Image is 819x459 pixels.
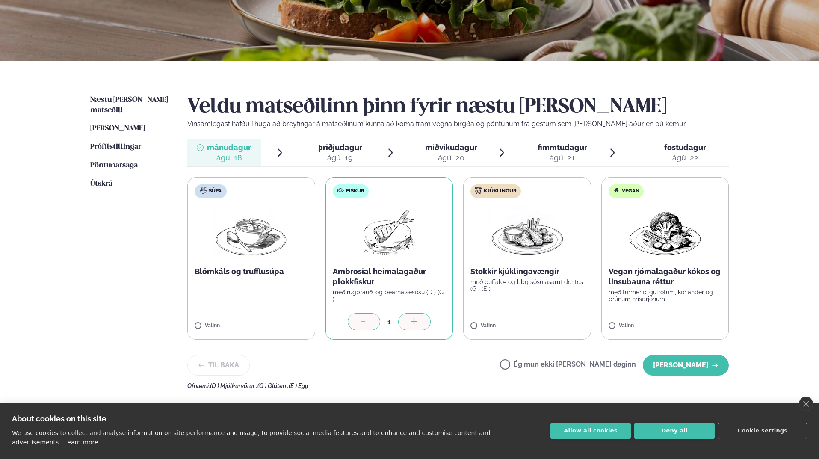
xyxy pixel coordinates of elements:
span: Næstu [PERSON_NAME] matseðill [90,96,168,114]
p: Ambrosial heimalagaður plokkfiskur [333,267,446,287]
span: miðvikudagur [425,143,477,152]
div: ágú. 18 [207,153,251,163]
span: (D ) Mjólkurvörur , [210,382,257,389]
span: Súpa [209,188,222,195]
div: ágú. 19 [318,153,362,163]
span: Útskrá [90,180,112,187]
strong: About cookies on this site [12,414,106,423]
img: Chicken-wings-legs.png [489,205,565,260]
a: close [799,397,813,411]
button: Deny all [634,423,715,439]
img: fish.png [362,205,417,260]
a: Learn more [64,439,98,446]
span: [PERSON_NAME] [90,125,145,132]
span: þriðjudagur [318,143,362,152]
span: Pöntunarsaga [90,162,138,169]
span: föstudagur [664,143,706,152]
a: Útskrá [90,179,112,189]
a: Pöntunarsaga [90,160,138,171]
div: ágú. 20 [425,153,477,163]
p: Vegan rjómalagaður kókos og linsubauna réttur [609,267,722,287]
p: Blómkáls og trufflusúpa [195,267,308,277]
p: We use cookies to collect and analyse information on site performance and usage, to provide socia... [12,429,491,446]
p: Vinsamlegast hafðu í huga að breytingar á matseðlinum kunna að koma fram vegna birgða og pöntunum... [187,119,729,129]
a: Næstu [PERSON_NAME] matseðill [90,95,170,115]
button: [PERSON_NAME] [643,355,729,376]
span: Prófílstillingar [90,143,141,151]
span: (E ) Egg [289,382,308,389]
div: Ofnæmi: [187,382,729,389]
span: mánudagur [207,143,251,152]
div: ágú. 21 [538,153,587,163]
button: Allow all cookies [550,423,631,439]
p: með rúgbrauði og bearnaisesósu (D ) (G ) [333,289,446,302]
h2: Veldu matseðilinn þinn fyrir næstu [PERSON_NAME] [187,95,729,119]
span: Fiskur [346,188,364,195]
a: [PERSON_NAME] [90,124,145,134]
img: Soup.png [213,205,289,260]
img: Vegan.svg [613,187,620,194]
div: ágú. 22 [664,153,706,163]
p: með turmeric, gulrótum, kóríander og brúnum hrísgrjónum [609,289,722,302]
span: Kjúklingur [484,188,517,195]
span: fimmtudagur [538,143,587,152]
img: fish.svg [337,187,344,194]
img: soup.svg [200,187,207,194]
p: með buffalo- og bbq sósu ásamt doritos (G ) (E ) [470,278,584,292]
img: chicken.svg [475,187,482,194]
button: Cookie settings [718,423,807,439]
div: 1 [380,317,398,327]
span: (G ) Glúten , [257,382,289,389]
img: Vegan.png [627,205,703,260]
span: Vegan [622,188,639,195]
p: Stökkir kjúklingavængir [470,267,584,277]
button: Til baka [187,355,250,376]
a: Prófílstillingar [90,142,141,152]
